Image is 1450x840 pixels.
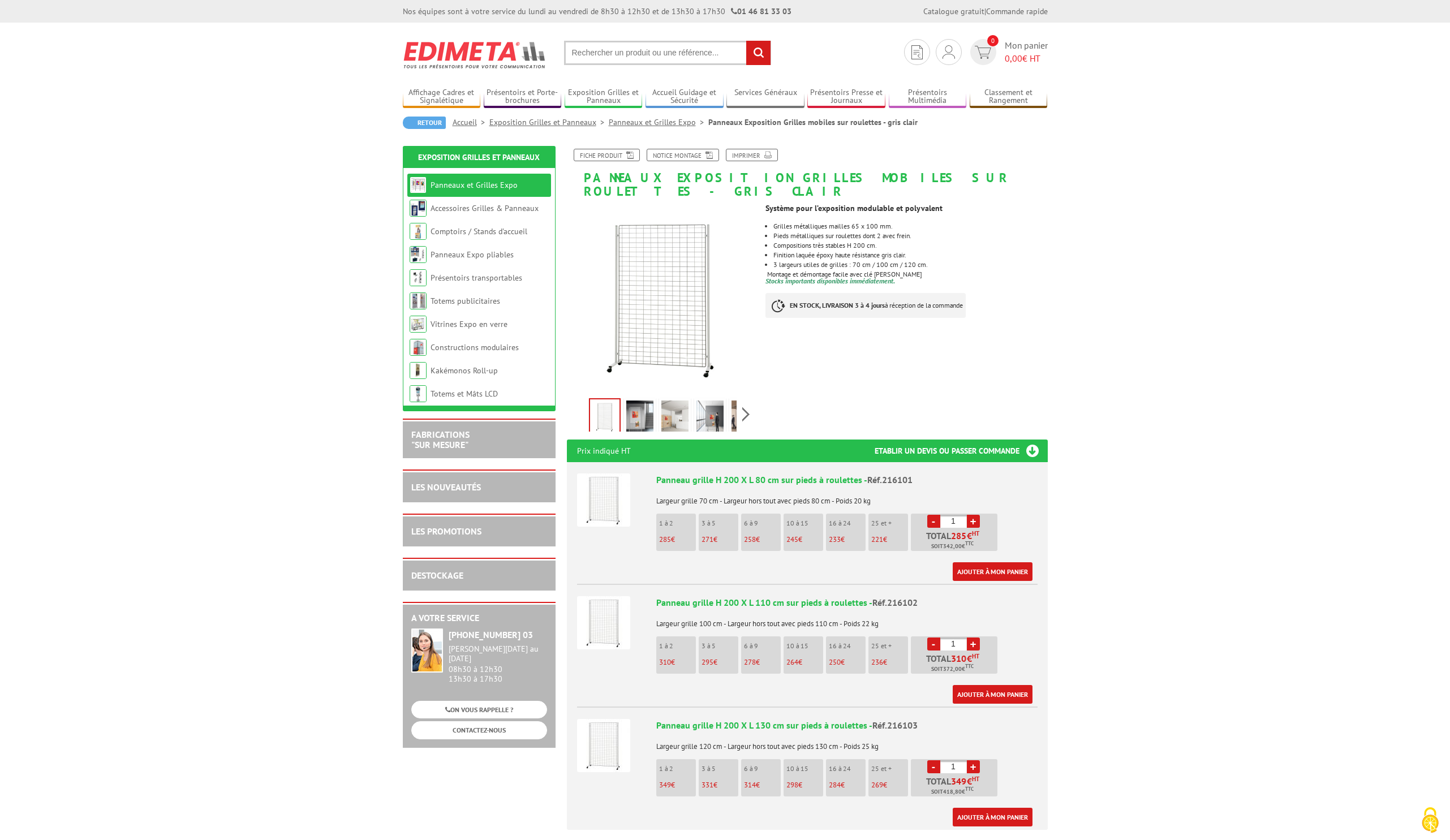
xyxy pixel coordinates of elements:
[967,777,972,786] span: €
[659,657,671,667] span: 310
[943,787,962,796] span: 418,80
[1005,52,1048,65] span: € HT
[744,657,756,667] span: 278
[744,658,781,666] p: €
[574,149,640,161] a: Fiche produit
[953,685,1032,704] a: Ajouter à mon panier
[765,203,943,213] strong: Système pour l’exposition modulable et polyvalent
[871,780,883,790] span: 269
[786,765,823,773] p: 10 à 15
[911,45,923,59] img: devis rapide
[871,535,883,544] span: 221
[871,519,908,527] p: 25 et +
[659,781,696,789] p: €
[411,429,470,450] a: FABRICATIONS"Sur Mesure"
[786,536,823,544] p: €
[829,535,841,544] span: 233
[744,535,756,544] span: 258
[931,542,974,551] span: Soit €
[449,644,547,683] div: 08h30 à 12h30 13h30 à 17h30
[702,780,713,790] span: 331
[951,777,967,786] span: 349
[943,45,955,59] img: devis rapide
[410,292,427,309] img: Totems publicitaires
[646,88,724,106] a: Accueil Guidage et Sécurité
[965,663,974,669] sup: TTC
[702,536,738,544] p: €
[829,658,866,666] p: €
[431,365,498,376] a: Kakémonos Roll-up
[411,613,547,623] h2: A votre service
[829,519,866,527] p: 16 à 24
[410,223,427,240] img: Comptoirs / Stands d'accueil
[410,176,427,193] img: Panneaux et Grilles Expo
[702,658,738,666] p: €
[931,787,974,796] span: Soit €
[1005,39,1048,65] span: Mon panier
[659,658,696,666] p: €
[726,88,804,106] a: Services Généraux
[659,642,696,650] p: 1 à 2
[403,6,791,17] div: Nos équipes sont à votre service du lundi au vendredi de 8h30 à 12h30 et de 13h30 à 17h30
[708,117,918,128] li: Panneaux Exposition Grilles mobiles sur roulettes - gris clair
[659,536,696,544] p: €
[411,628,443,673] img: widget-service.jpg
[659,519,696,527] p: 1 à 2
[744,781,781,789] p: €
[731,6,791,16] strong: 01 46 81 33 03
[403,88,481,106] a: Affichage Cadres et Signalétique
[786,657,798,667] span: 264
[975,46,991,59] img: devis rapide
[871,536,908,544] p: €
[656,735,1038,751] p: Largeur grille 120 cm - Largeur hors tout avec pieds 130 cm - Poids 25 kg
[951,531,967,540] span: 285
[659,765,696,773] p: 1 à 2
[411,721,547,739] a: CONTACTEZ-NOUS
[744,765,781,773] p: 6 à 9
[967,39,1048,65] a: devis rapide 0 Mon panier 0,00€ HT
[609,117,708,127] a: Panneaux et Grilles Expo
[410,339,427,356] img: Constructions modulaires
[927,515,940,528] a: -
[829,765,866,773] p: 16 à 24
[972,529,979,537] sup: HT
[418,152,540,162] a: Exposition Grilles et Panneaux
[732,400,759,436] img: 216102_panneau_exposition_grille_roulettes_5.jpg
[765,293,966,318] p: à réception de la commande
[431,319,507,329] a: Vitrines Expo en verre
[411,481,481,493] a: LES NOUVEAUTÉS
[565,88,643,106] a: Exposition Grilles et Panneaux
[786,535,798,544] span: 245
[744,780,756,790] span: 314
[590,399,619,434] img: panneaux_et_grilles_216102.jpg
[410,362,427,379] img: Kakémonos Roll-up
[453,117,489,127] a: Accueil
[986,6,1048,16] a: Commande rapide
[953,562,1032,581] a: Ajouter à mon panier
[567,204,758,394] img: panneaux_et_grilles_216102.jpg
[786,780,798,790] span: 298
[726,149,778,161] a: Imprimer
[786,642,823,650] p: 10 à 15
[871,765,908,773] p: 25 et +
[829,781,866,789] p: €
[943,665,962,674] span: 372,00
[829,536,866,544] p: €
[967,515,980,528] a: +
[702,519,738,527] p: 3 à 5
[577,596,630,649] img: Panneau grille H 200 X L 110 cm sur pieds à roulettes
[807,88,885,106] a: Présentoirs Presse et Journaux
[875,440,1048,462] h3: Etablir un devis ou passer commande
[1410,802,1450,840] button: Cookies (fenêtre modale)
[872,720,918,731] span: Réf.216103
[449,644,547,664] div: [PERSON_NAME][DATE] au [DATE]
[410,246,427,263] img: Panneaux Expo pliables
[702,642,738,650] p: 3 à 5
[656,612,1038,628] p: Largeur grille 100 cm - Largeur hors tout avec pieds 110 cm - Poids 22 kg
[403,34,547,76] img: Edimeta
[411,701,547,718] a: ON VOUS RAPPELLE ?
[914,777,997,796] p: Total
[953,808,1032,826] a: Ajouter à mon panier
[914,531,997,551] p: Total
[927,760,940,773] a: -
